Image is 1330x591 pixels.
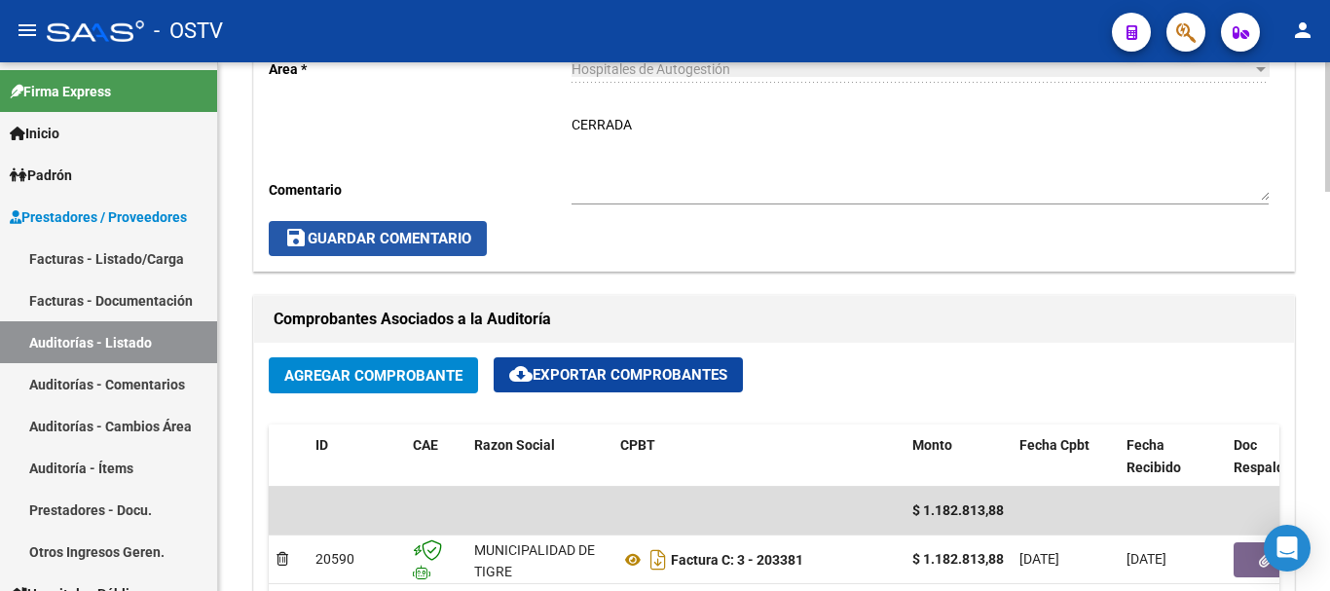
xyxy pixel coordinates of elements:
span: $ 1.182.813,88 [912,502,1004,518]
span: Exportar Comprobantes [509,366,727,384]
button: Exportar Comprobantes [494,357,743,392]
p: Area * [269,58,572,80]
span: Fecha Recibido [1127,437,1181,475]
span: Guardar Comentario [284,230,471,247]
mat-icon: cloud_download [509,362,533,386]
p: Comentario [269,179,572,201]
datatable-header-cell: Monto [905,425,1012,489]
span: - OSTV [154,10,223,53]
div: MUNICIPALIDAD DE TIGRE [474,539,605,584]
button: Guardar Comentario [269,221,487,256]
span: ID [315,437,328,453]
i: Descargar documento [646,544,671,575]
datatable-header-cell: Fecha Cpbt [1012,425,1119,489]
mat-icon: person [1291,18,1314,42]
span: Firma Express [10,81,111,102]
mat-icon: save [284,226,308,249]
span: [DATE] [1127,551,1166,567]
mat-icon: menu [16,18,39,42]
span: Monto [912,437,952,453]
span: Inicio [10,123,59,144]
span: Fecha Cpbt [1019,437,1090,453]
datatable-header-cell: CPBT [612,425,905,489]
button: Agregar Comprobante [269,357,478,393]
datatable-header-cell: CAE [405,425,466,489]
span: Agregar Comprobante [284,367,462,385]
datatable-header-cell: Fecha Recibido [1119,425,1226,489]
div: Open Intercom Messenger [1264,525,1311,572]
datatable-header-cell: ID [308,425,405,489]
span: 20590 [315,551,354,567]
span: Hospitales de Autogestión [572,61,730,77]
h1: Comprobantes Asociados a la Auditoría [274,304,1275,335]
span: Prestadores / Proveedores [10,206,187,228]
span: [DATE] [1019,551,1059,567]
datatable-header-cell: Razon Social [466,425,612,489]
strong: $ 1.182.813,88 [912,551,1004,567]
span: CAE [413,437,438,453]
strong: Factura C: 3 - 203381 [671,552,803,568]
span: CPBT [620,437,655,453]
span: Padrón [10,165,72,186]
span: Doc Respaldatoria [1234,437,1321,475]
span: Razon Social [474,437,555,453]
